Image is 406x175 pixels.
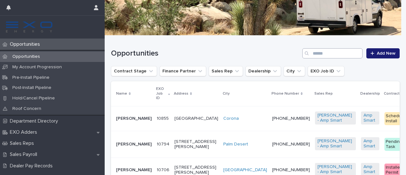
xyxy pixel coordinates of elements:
[223,116,239,121] a: Corona
[363,113,377,124] a: Amp Smart
[302,48,363,58] input: Search
[111,49,300,58] h1: Opportunities
[7,54,45,59] p: Opportunities
[363,164,377,175] a: Amp Smart
[7,151,42,158] p: Sales Payroll
[116,142,152,147] p: [PERSON_NAME]
[272,142,310,146] a: [PHONE_NUMBER]
[7,96,60,101] p: Hold/Cancel Pipeline
[272,168,310,172] a: [PHONE_NUMBER]
[272,90,299,97] p: Phone Number
[363,138,377,149] a: Amp Smart
[116,90,127,97] p: Name
[7,85,56,91] p: Post-Install Pipeline
[223,142,248,147] a: Palm Desert
[7,129,42,135] p: EXO Adders
[272,116,310,121] a: [PHONE_NUMBER]
[7,118,63,124] p: Department Directory
[174,139,218,150] p: [STREET_ADDRESS][PERSON_NAME]
[7,41,45,47] p: Opportunities
[366,48,400,58] a: Add New
[7,140,39,146] p: Sales Reps
[5,21,53,33] img: FKS5r6ZBThi8E5hshIGi
[223,90,230,97] p: City
[7,64,67,70] p: My Account Progression
[377,51,396,56] span: Add New
[308,66,344,76] button: EXO Job ID
[223,167,267,173] a: [GEOGRAPHIC_DATA]
[174,116,218,121] p: [GEOGRAPHIC_DATA]
[360,90,380,97] p: Dealership
[318,113,353,124] a: [PERSON_NAME] - Amp Smart
[156,85,167,102] p: EXO Job ID
[314,90,333,97] p: Sales Rep
[116,167,152,173] p: [PERSON_NAME]
[157,115,170,121] p: 10855
[111,66,157,76] button: Contract Stage
[246,66,281,76] button: Dealership
[116,116,152,121] p: [PERSON_NAME]
[7,106,46,111] p: Roof Concern
[318,164,353,175] a: [PERSON_NAME] - Amp Smart
[157,166,171,173] p: 10706
[7,75,55,80] p: Pre-Install Pipeline
[157,140,171,147] p: 10794
[318,138,353,149] a: [PERSON_NAME] - Amp Smart
[284,66,305,76] button: City
[7,163,58,169] p: Dealer Pay Records
[174,90,188,97] p: Address
[209,66,243,76] button: Sales Rep
[160,66,206,76] button: Finance Partner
